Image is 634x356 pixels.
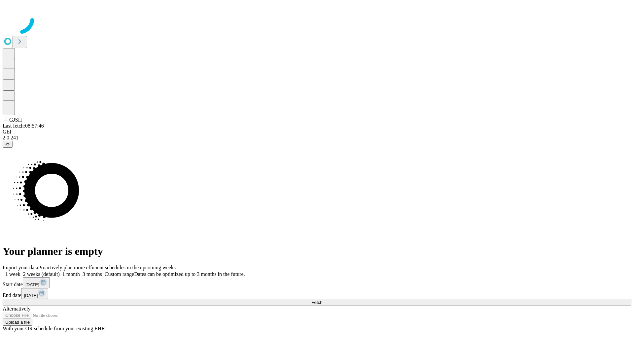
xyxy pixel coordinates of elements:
[134,271,245,277] span: Dates can be optimized up to 3 months in the future.
[3,277,631,288] div: Start date
[83,271,102,277] span: 3 months
[3,135,631,141] div: 2.0.241
[38,265,177,270] span: Proactively plan more efficient schedules in the upcoming weeks.
[21,288,48,299] button: [DATE]
[105,271,134,277] span: Custom range
[3,299,631,306] button: Fetch
[3,141,13,148] button: @
[3,245,631,257] h1: Your planner is empty
[5,142,10,147] span: @
[3,265,38,270] span: Import your data
[9,117,22,123] span: GJSH
[3,306,30,311] span: Alternatively
[3,326,105,331] span: With your OR schedule from your existing EHR
[3,288,631,299] div: End date
[24,293,38,298] span: [DATE]
[5,271,20,277] span: 1 week
[23,277,50,288] button: [DATE]
[3,319,32,326] button: Upload a file
[311,300,322,305] span: Fetch
[62,271,80,277] span: 1 month
[25,282,39,287] span: [DATE]
[23,271,60,277] span: 2 weeks (default)
[3,129,631,135] div: GEI
[3,123,44,129] span: Last fetch: 08:57:46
